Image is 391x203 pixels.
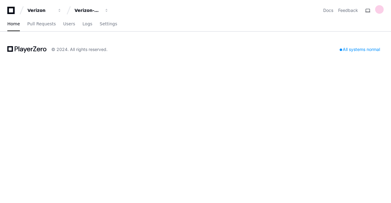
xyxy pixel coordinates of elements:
[100,17,117,31] a: Settings
[27,22,56,26] span: Pull Requests
[63,22,75,26] span: Users
[27,7,54,13] div: Verizon
[82,22,92,26] span: Logs
[100,22,117,26] span: Settings
[25,5,64,16] button: Verizon
[27,17,56,31] a: Pull Requests
[7,17,20,31] a: Home
[7,22,20,26] span: Home
[336,45,384,54] div: All systems normal
[82,17,92,31] a: Logs
[75,7,101,13] div: Verizon-Clarify-Order-Management
[63,17,75,31] a: Users
[323,7,333,13] a: Docs
[338,7,358,13] button: Feedback
[72,5,111,16] button: Verizon-Clarify-Order-Management
[51,46,108,53] div: © 2024. All rights reserved.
